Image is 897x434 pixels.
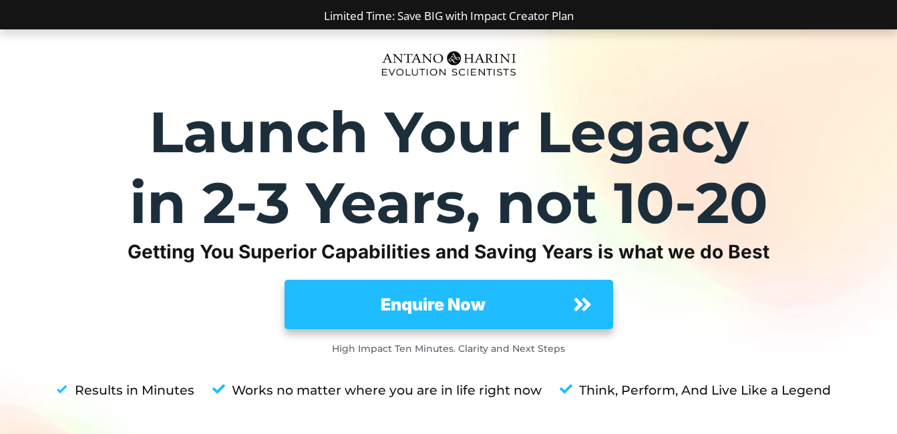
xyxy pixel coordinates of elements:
[324,8,574,23] a: Limited Time: Save BIG with Impact Creator Plan
[128,240,769,263] strong: Getting You Superior Capabilities and Saving Years is what we do Best
[75,383,194,398] strong: Results in Minutes
[232,383,542,398] strong: Works no matter where you are in life right now
[130,168,768,237] strong: in 2-3 Years, not 10-20
[332,343,565,355] strong: High Impact Ten Minutes. Clarity and Next Steps
[149,97,749,166] strong: Launch Your Legacy
[285,280,613,329] a: Enquire Now
[375,43,522,83] img: Evolution-Scientist (2)
[381,294,486,314] strong: Enquire Now
[579,383,831,398] strong: Think, Perform, And Live Like a Legend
